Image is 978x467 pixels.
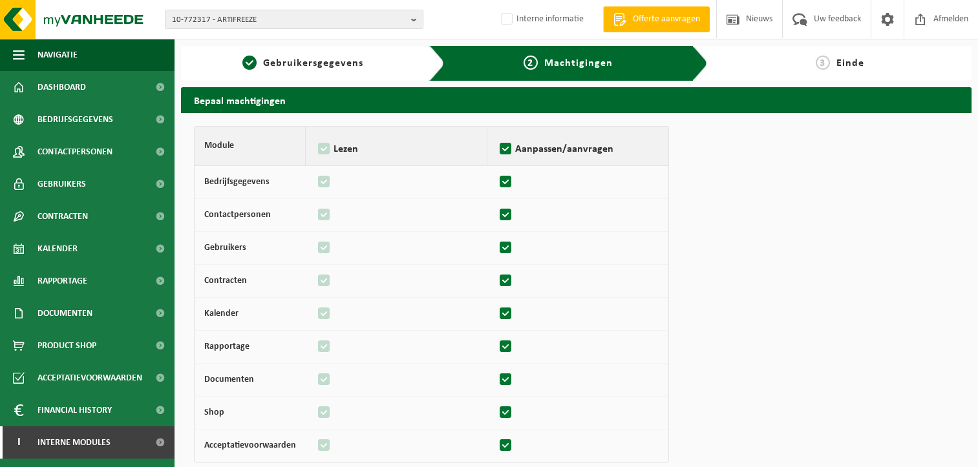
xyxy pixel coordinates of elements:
span: Bedrijfsgegevens [37,103,113,136]
span: Financial History [37,394,112,426]
strong: Bedrijfsgegevens [204,177,270,187]
strong: Contracten [204,276,247,285]
span: Acceptatievoorwaarden [37,362,142,394]
span: Machtigingen [544,58,613,68]
strong: Rapportage [204,342,250,351]
span: Contactpersonen [37,136,112,168]
span: Contracten [37,200,88,233]
span: Navigatie [37,39,78,71]
span: Documenten [37,297,92,329]
strong: Kalender [204,309,239,318]
span: Rapportage [37,265,87,297]
span: Product Shop [37,329,96,362]
span: Kalender [37,233,78,265]
strong: Documenten [204,375,254,384]
label: Aanpassen/aanvragen [497,140,659,159]
label: Interne informatie [498,10,584,29]
span: Gebruikersgegevens [263,58,363,68]
span: 10-772317 - ARTIFREEZE [172,10,406,30]
strong: Acceptatievoorwaarden [204,441,296,450]
th: Module [195,127,306,166]
span: 3 [816,56,830,70]
span: Offerte aanvragen [630,13,703,26]
strong: Shop [204,408,224,417]
button: 10-772317 - ARTIFREEZE [165,10,423,29]
span: Dashboard [37,71,86,103]
a: Offerte aanvragen [603,6,710,32]
span: 2 [524,56,538,70]
h2: Bepaal machtigingen [181,87,972,112]
strong: Contactpersonen [204,210,271,220]
span: Gebruikers [37,168,86,200]
label: Lezen [315,140,477,159]
span: Interne modules [37,426,111,459]
span: 1 [242,56,257,70]
a: 1Gebruikersgegevens [187,56,419,71]
strong: Gebruikers [204,243,246,253]
span: I [13,426,25,459]
span: Einde [836,58,864,68]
